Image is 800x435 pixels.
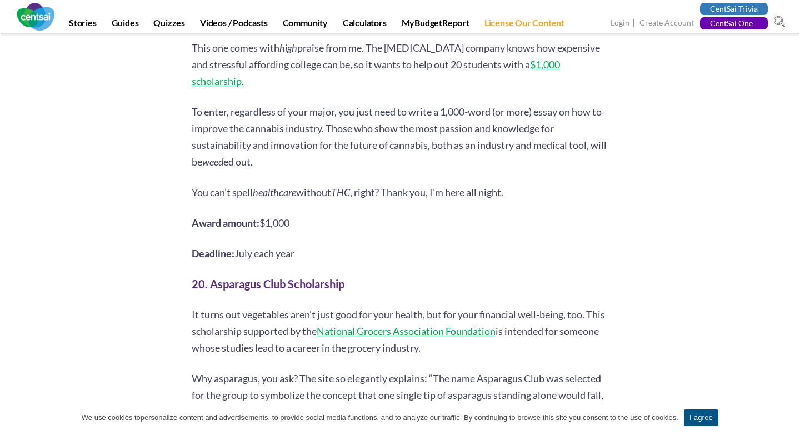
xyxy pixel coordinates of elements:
a: MyBudgetReport [395,17,476,33]
a: Calculators [336,17,393,33]
a: License Our Content [478,17,571,33]
span: THC [331,186,350,198]
span: ed out. [223,156,253,168]
a: Create Account [639,18,694,29]
a: Login [611,18,629,29]
span: To enter, regardless of your major, you just need to write a 1,000-word (or more) essay on how to... [192,106,607,168]
a: Quizzes [147,17,192,33]
a: Stories [62,17,103,33]
a: CentSai Trivia [700,3,768,15]
span: You can’t spell [192,186,253,198]
a: Videos / Podcasts [193,17,274,33]
span: We use cookies to . By continuing to browse this site you consent to the use of cookies. [82,412,678,423]
a: National Grocers Association Foundation [317,325,496,337]
a: Guides [105,17,146,33]
a: Community [276,17,334,33]
u: personalize content and advertisements, to provide social media functions, and to analyze our tra... [141,413,460,422]
span: . [242,75,244,87]
span: | [631,17,638,29]
span: healthcare [253,186,296,198]
b: Deadline: [192,247,234,259]
span: praise from me. The [MEDICAL_DATA] company knows how expensive and stressful affording college ca... [192,42,600,71]
span: $1,000 [259,217,289,229]
span: weed [202,156,223,168]
span: without [296,186,331,198]
span: July each year [234,247,294,259]
span: It turns out vegetables aren’t just good for your health, but for your financial well-being, too.... [192,308,605,337]
b: Award amount: [192,217,259,229]
span: This one comes with [192,42,279,54]
span: , right? Thank you, I’m here all night. [350,186,503,198]
span: high [279,42,297,54]
img: CentSai [17,3,54,31]
b: 20. Asparagus Club Scholarship [192,277,344,291]
a: I agree [684,409,718,426]
a: I agree [781,412,792,423]
a: CentSai One [700,17,768,29]
span: Why asparagus, you ask? The site so elegantly explains: “The name Asparagus Club was selected for... [192,372,603,418]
